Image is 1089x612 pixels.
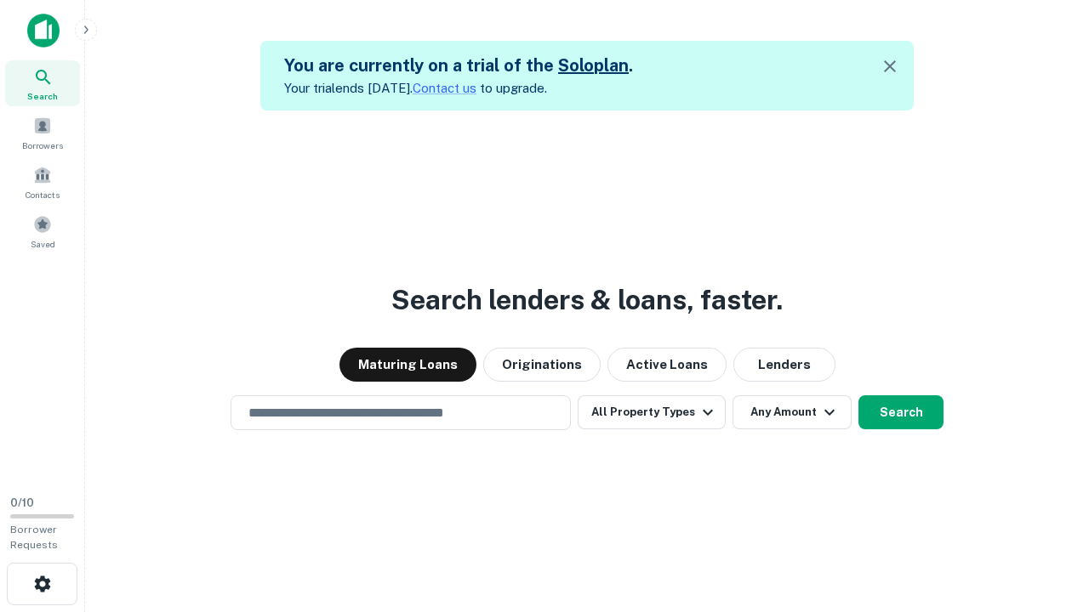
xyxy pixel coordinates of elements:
[26,188,60,201] span: Contacts
[339,348,476,382] button: Maturing Loans
[5,110,80,156] a: Borrowers
[607,348,727,382] button: Active Loans
[10,496,34,509] span: 0 / 10
[858,395,944,429] button: Search
[578,395,726,429] button: All Property Types
[10,524,58,551] span: Borrower Requests
[558,55,629,76] a: Soloplan
[733,395,852,429] button: Any Amount
[27,14,60,48] img: capitalize-icon.png
[413,81,476,95] a: Contact us
[5,159,80,205] a: Contacts
[391,280,783,320] h3: Search lenders & loans, faster.
[733,348,835,382] button: Lenders
[27,89,58,103] span: Search
[5,208,80,254] a: Saved
[1004,476,1089,558] iframe: Chat Widget
[483,348,601,382] button: Originations
[31,237,55,251] span: Saved
[284,53,633,78] h5: You are currently on a trial of the .
[22,139,63,152] span: Borrowers
[5,60,80,106] a: Search
[284,78,633,99] p: Your trial ends [DATE]. to upgrade.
